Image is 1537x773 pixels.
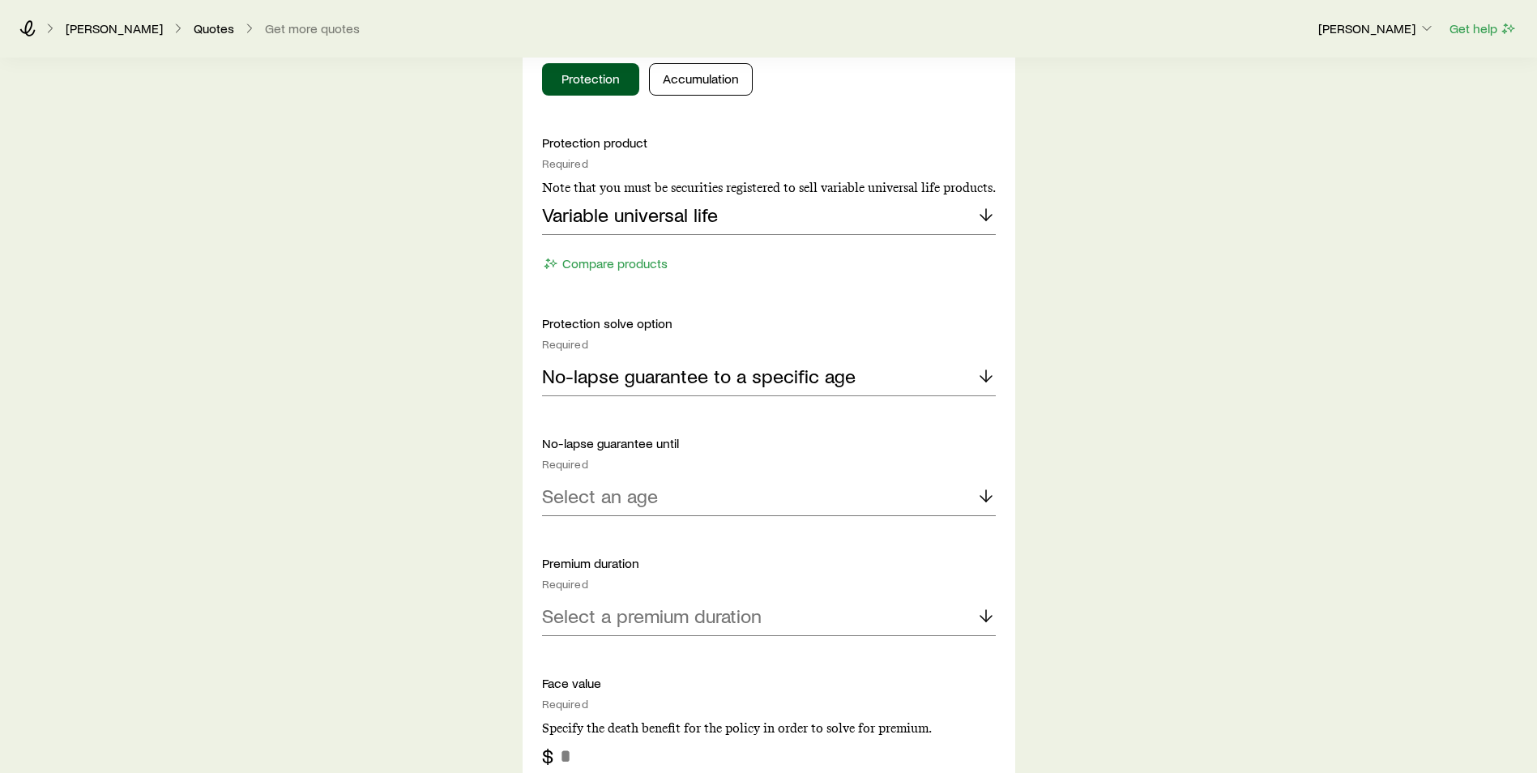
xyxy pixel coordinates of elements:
button: [PERSON_NAME] [1317,19,1436,39]
div: Required [542,698,996,711]
p: No-lapse guarantee until [542,435,996,451]
div: Required [542,157,996,170]
p: No-lapse guarantee to a specific age [542,365,856,387]
p: Variable universal life [542,203,718,226]
p: Specify the death benefit for the policy in order to solve for premium. [542,720,996,737]
p: [PERSON_NAME] [1318,20,1435,36]
a: [PERSON_NAME] [65,21,164,36]
div: Required [542,578,996,591]
button: Accumulation [649,63,753,96]
button: Get more quotes [264,21,361,36]
p: Face value [542,675,996,691]
p: Note that you must be securities registered to sell variable universal life products. [542,180,996,196]
p: Protection product [542,135,996,151]
p: Select an age [542,485,658,507]
button: Get help [1449,19,1518,38]
p: Protection solve option [542,315,996,331]
div: Required [542,338,996,351]
p: Select a premium duration [542,604,762,627]
p: Premium duration [542,555,996,571]
button: Protection [542,63,639,96]
div: $ [542,745,553,767]
div: Required [542,458,996,471]
button: Compare products [542,254,668,273]
a: Quotes [193,21,235,36]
